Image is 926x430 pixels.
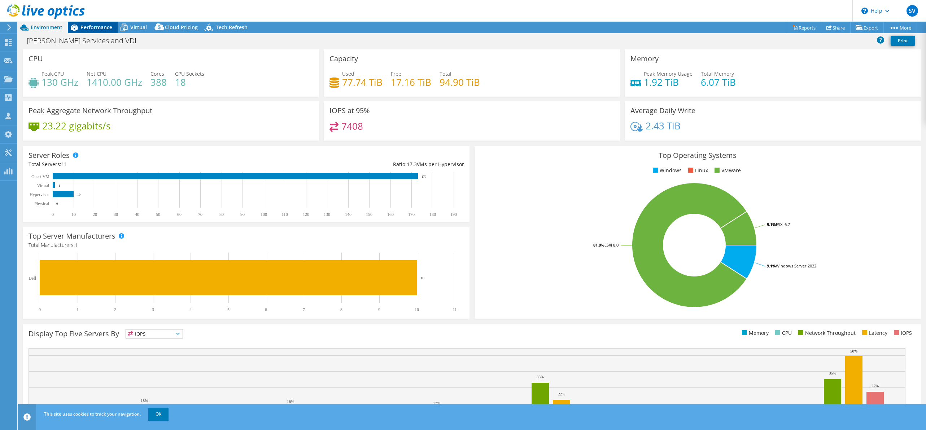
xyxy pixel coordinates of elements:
[850,349,857,353] text: 50%
[71,212,76,217] text: 10
[52,212,54,217] text: 0
[429,212,436,217] text: 180
[630,107,695,115] h3: Average Daily Write
[861,8,868,14] svg: \n
[850,22,884,33] a: Export
[61,161,67,168] span: 11
[23,37,148,45] h1: [PERSON_NAME] Services and VDI
[686,167,708,174] li: Linux
[42,122,110,130] h4: 23.22 gigabits/s
[31,24,62,31] span: Environment
[701,78,736,86] h4: 6.07 TiB
[776,263,816,269] tspan: Windows Server 2022
[341,122,363,130] h4: 7408
[776,222,790,227] tspan: ESXi 6.7
[37,183,49,188] text: Virtual
[29,55,43,63] h3: CPU
[150,78,167,86] h4: 388
[175,78,204,86] h4: 18
[287,399,294,404] text: 18%
[29,151,70,159] h3: Server Roles
[177,212,182,217] text: 60
[767,263,776,269] tspan: 9.1%
[340,307,342,312] text: 8
[219,212,224,217] text: 80
[329,55,358,63] h3: Capacity
[391,70,401,77] span: Free
[773,329,792,337] li: CPU
[114,212,118,217] text: 30
[387,212,394,217] text: 160
[216,24,248,31] span: Tech Refresh
[433,401,440,405] text: 17%
[152,307,154,312] text: 3
[30,192,49,197] text: Hypervisor
[558,392,565,396] text: 22%
[740,329,769,337] li: Memory
[87,78,142,86] h4: 1410.00 GHz
[77,193,81,196] text: 10
[281,212,288,217] text: 110
[246,160,464,168] div: Ratio: VMs per Hypervisor
[189,307,192,312] text: 4
[593,242,604,248] tspan: 81.8%
[407,161,417,168] span: 17.3
[31,174,49,179] text: Guest VM
[860,329,887,337] li: Latency
[829,371,836,375] text: 35%
[796,329,856,337] li: Network Throughput
[366,212,372,217] text: 150
[440,78,480,86] h4: 94.90 TiB
[29,276,36,281] text: Dell
[391,78,431,86] h4: 17.16 TiB
[150,70,164,77] span: Cores
[408,212,415,217] text: 170
[114,307,116,312] text: 2
[148,408,169,421] a: OK
[34,201,49,206] text: Physical
[29,241,464,249] h4: Total Manufacturers:
[58,184,60,187] text: 1
[227,307,230,312] text: 5
[651,167,682,174] li: Windows
[175,70,204,77] span: CPU Sockets
[75,241,78,248] span: 1
[892,329,912,337] li: IOPS
[883,22,917,33] a: More
[453,307,457,312] text: 11
[440,70,451,77] span: Total
[324,212,330,217] text: 130
[93,212,97,217] text: 20
[713,167,741,174] li: VMware
[80,24,112,31] span: Performance
[891,36,915,46] a: Print
[198,212,202,217] text: 70
[342,78,383,86] h4: 77.74 TiB
[644,70,693,77] span: Peak Memory Usage
[56,202,58,205] text: 0
[39,307,41,312] text: 0
[42,70,64,77] span: Peak CPU
[29,232,115,240] h3: Top Server Manufacturers
[701,70,734,77] span: Total Memory
[821,22,851,33] a: Share
[421,175,427,178] text: 173
[644,78,693,86] h4: 1.92 TiB
[480,151,916,159] h3: Top Operating Systems
[261,212,267,217] text: 100
[29,160,246,168] div: Total Servers:
[907,5,918,17] span: SV
[87,70,106,77] span: Net CPU
[604,242,619,248] tspan: ESXi 8.0
[767,222,776,227] tspan: 9.1%
[44,411,141,417] span: This site uses cookies to track your navigation.
[329,107,370,115] h3: IOPS at 95%
[378,307,380,312] text: 9
[787,22,821,33] a: Reports
[342,70,354,77] span: Used
[240,212,245,217] text: 90
[130,24,147,31] span: Virtual
[303,307,305,312] text: 7
[303,212,309,217] text: 120
[165,24,198,31] span: Cloud Pricing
